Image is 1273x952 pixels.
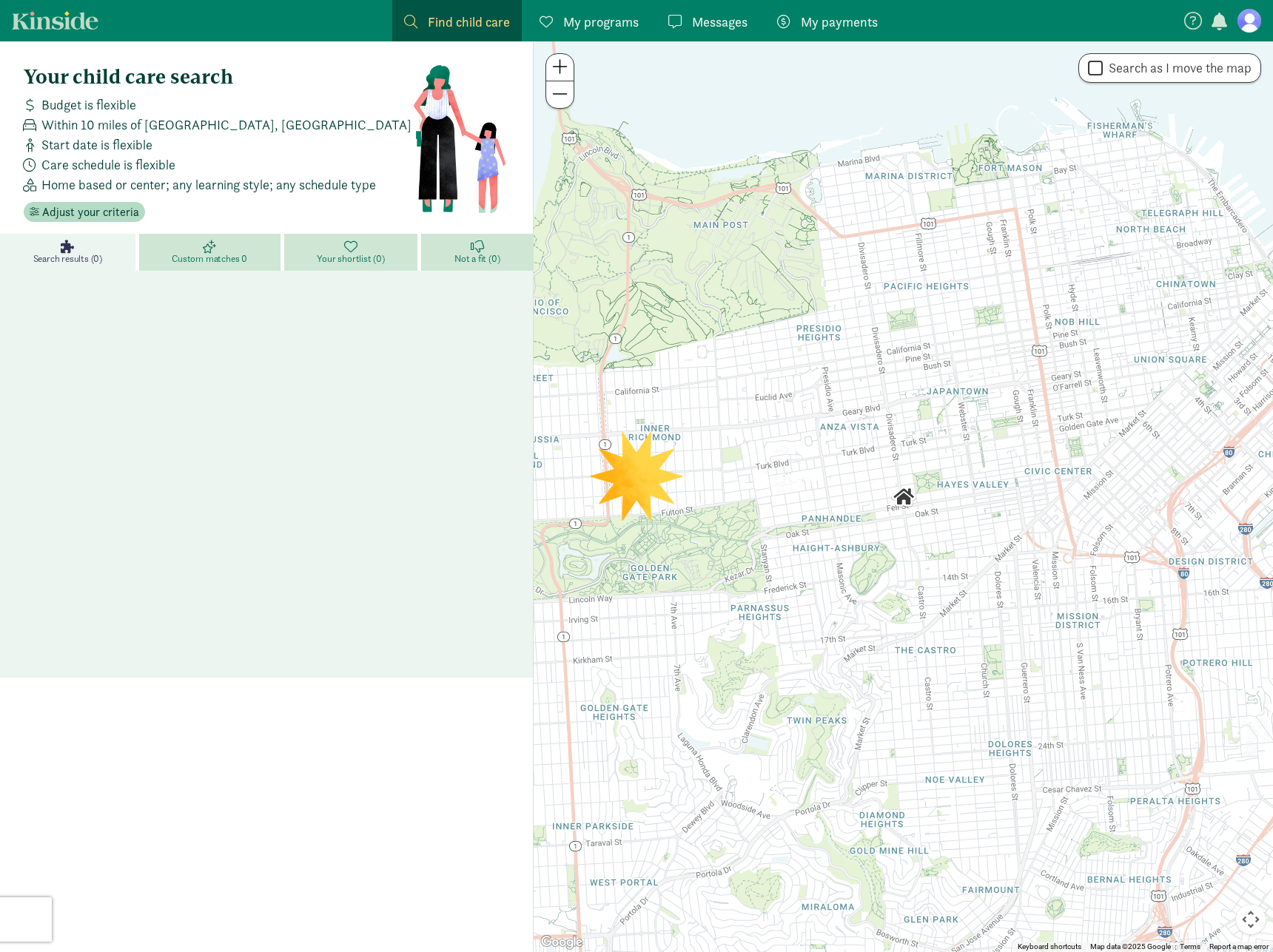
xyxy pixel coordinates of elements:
[1103,59,1252,77] label: Search as I move the map
[41,115,412,135] span: Within 10 miles of [GEOGRAPHIC_DATA], [GEOGRAPHIC_DATA]
[1090,942,1171,951] span: Map data ©2025 Google
[12,11,98,30] a: Kinside
[139,234,284,271] a: Custom matches 0
[33,253,102,265] span: Search results (0)
[172,253,247,265] span: Custom matches 0
[41,175,376,195] span: Home based or center; any learning style; any schedule type
[284,234,422,271] a: Your shortlist (0)
[692,12,748,32] span: Messages
[317,253,384,265] span: Your shortlist (0)
[1180,942,1200,951] a: Terms (opens in new tab)
[42,203,139,221] span: Adjust your criteria
[891,485,916,510] div: Click to see details
[537,933,586,952] img: Google
[24,202,145,223] button: Adjust your criteria
[421,234,533,271] a: Not a fit (0)
[1018,942,1081,952] button: Keyboard shortcuts
[537,933,586,952] a: Open this area in Google Maps (opens a new window)
[41,155,175,175] span: Care schedule is flexible
[428,12,510,32] span: Find child care
[41,135,152,155] span: Start date is flexible
[801,12,878,32] span: My payments
[1236,905,1266,934] button: Map camera controls
[454,253,500,265] span: Not a fit (0)
[24,65,412,89] h4: Your child care search
[41,95,136,115] span: Budget is flexible
[563,12,639,32] span: My programs
[1209,942,1269,951] a: Report a map error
